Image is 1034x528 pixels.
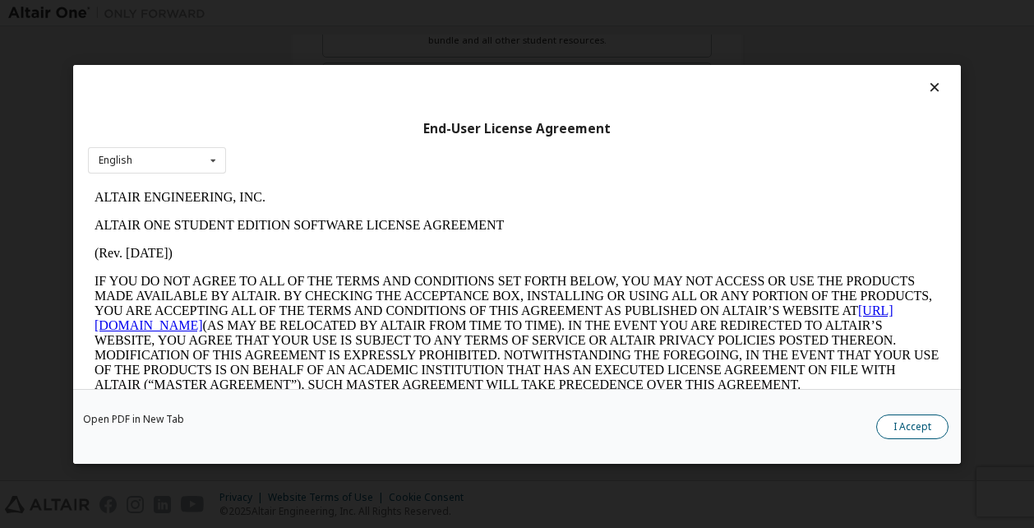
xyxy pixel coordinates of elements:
[7,222,852,281] p: This Altair One Student Edition Software License Agreement (“Agreement”) is between Altair Engine...
[99,155,132,165] div: English
[876,414,949,438] button: I Accept
[88,120,946,137] div: End-User License Agreement
[83,414,184,424] a: Open PDF in New Tab
[7,120,806,149] a: [URL][DOMAIN_NAME]
[7,63,852,77] p: (Rev. [DATE])
[7,90,852,209] p: IF YOU DO NOT AGREE TO ALL OF THE TERMS AND CONDITIONS SET FORTH BELOW, YOU MAY NOT ACCESS OR USE...
[7,7,852,21] p: ALTAIR ENGINEERING, INC.
[7,35,852,49] p: ALTAIR ONE STUDENT EDITION SOFTWARE LICENSE AGREEMENT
